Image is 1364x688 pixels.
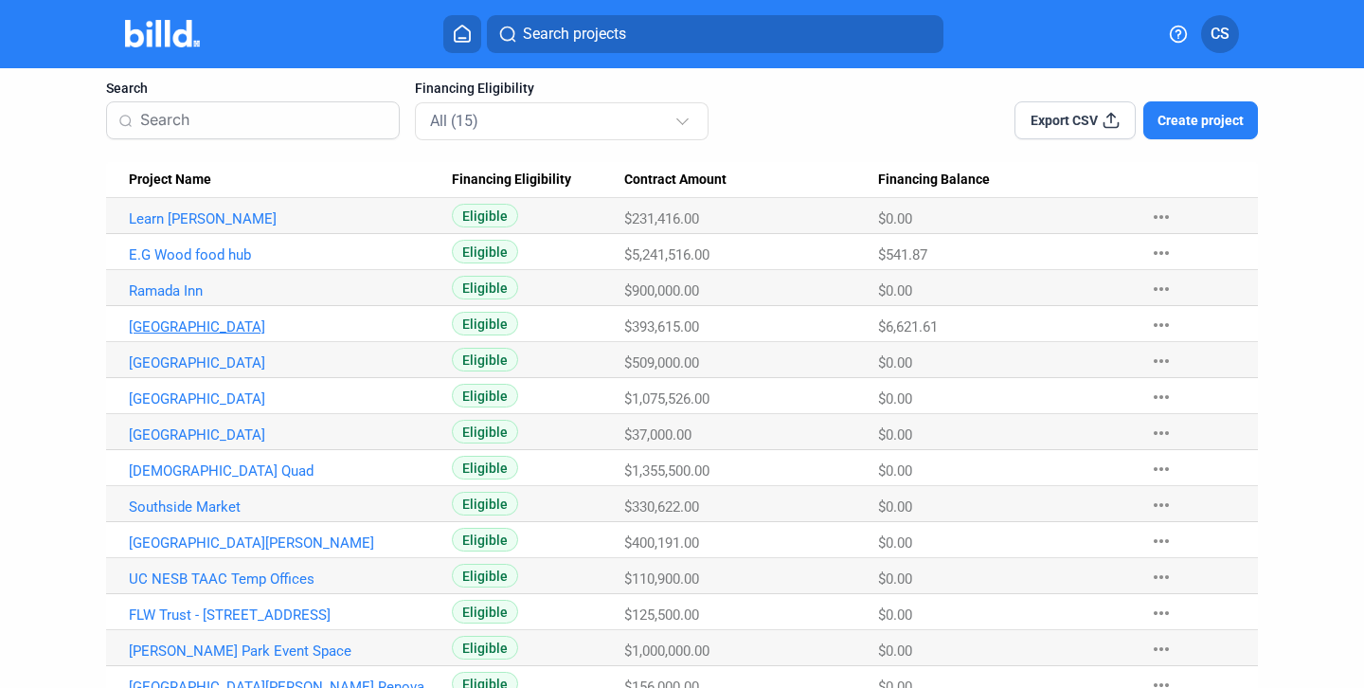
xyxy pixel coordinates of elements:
[1150,602,1173,625] mat-icon: more_horiz
[1150,530,1173,552] mat-icon: more_horiz
[452,600,518,624] span: Eligible
[624,426,691,444] span: $37,000.00
[452,240,518,263] span: Eligible
[624,643,709,660] span: $1,000,000.00
[1150,638,1173,661] mat-icon: more_horiz
[452,528,518,552] span: Eligible
[129,534,435,552] a: [GEOGRAPHIC_DATA][PERSON_NAME]
[452,312,518,335] span: Eligible
[129,246,435,263] a: E.G Wood food hub
[415,79,534,98] span: Financing Eligibility
[452,636,518,660] span: Eligible
[1150,458,1173,480] mat-icon: more_horiz
[624,462,709,480] span: $1,355,500.00
[624,246,709,263] span: $5,241,516.00
[125,20,200,47] img: Billd Company Logo
[1150,242,1173,264] mat-icon: more_horiz
[878,172,990,189] span: Financing Balance
[878,462,912,480] span: $0.00
[129,607,435,624] a: FLW Trust - [STREET_ADDRESS]
[452,564,518,588] span: Eligible
[624,318,699,335] span: $393,615.00
[1150,566,1173,588] mat-icon: more_horiz
[624,607,699,624] span: $125,500.00
[624,282,699,299] span: $900,000.00
[452,172,571,189] span: Financing Eligibility
[878,246,927,263] span: $541.87
[1143,101,1258,139] button: Create project
[878,570,912,588] span: $0.00
[1150,386,1173,408] mat-icon: more_horiz
[878,390,912,407] span: $0.00
[878,534,912,552] span: $0.00
[624,498,699,516] span: $330,622.00
[129,390,435,407] a: [GEOGRAPHIC_DATA]
[452,204,518,227] span: Eligible
[624,534,699,552] span: $400,191.00
[106,79,148,98] span: Search
[1211,23,1229,45] span: CS
[878,282,912,299] span: $0.00
[129,172,452,189] div: Project Name
[624,354,699,371] span: $509,000.00
[129,643,435,660] a: [PERSON_NAME] Park Event Space
[129,210,435,227] a: Learn [PERSON_NAME]
[452,420,518,444] span: Eligible
[129,172,211,189] span: Project Name
[1150,350,1173,372] mat-icon: more_horiz
[1150,314,1173,336] mat-icon: more_horiz
[1150,278,1173,300] mat-icon: more_horiz
[624,172,878,189] div: Contract Amount
[452,492,518,516] span: Eligible
[452,348,518,371] span: Eligible
[129,426,435,444] a: [GEOGRAPHIC_DATA]
[430,112,478,130] mat-select-trigger: All (15)
[452,384,518,407] span: Eligible
[452,276,518,299] span: Eligible
[878,354,912,371] span: $0.00
[129,318,435,335] a: [GEOGRAPHIC_DATA]
[1150,206,1173,228] mat-icon: more_horiz
[452,172,624,189] div: Financing Eligibility
[1014,101,1136,139] button: Export CSV
[1201,15,1239,53] button: CS
[878,643,912,660] span: $0.00
[624,390,709,407] span: $1,075,526.00
[140,100,387,140] input: Search
[878,607,912,624] span: $0.00
[129,282,435,299] a: Ramada Inn
[1150,494,1173,516] mat-icon: more_horiz
[624,172,727,189] span: Contract Amount
[487,15,943,53] button: Search projects
[878,498,912,516] span: $0.00
[452,456,518,480] span: Eligible
[129,354,435,371] a: [GEOGRAPHIC_DATA]
[523,23,626,45] span: Search projects
[129,498,435,516] a: Southside Market
[1031,111,1098,130] span: Export CSV
[878,426,912,444] span: $0.00
[624,570,699,588] span: $110,900.00
[1150,422,1173,444] mat-icon: more_horiz
[1158,111,1244,130] span: Create project
[878,210,912,227] span: $0.00
[129,570,435,588] a: UC NESB TAAC Temp Offices
[878,318,938,335] span: $6,621.61
[878,172,1132,189] div: Financing Balance
[129,462,435,480] a: [DEMOGRAPHIC_DATA] Quad
[624,210,699,227] span: $231,416.00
